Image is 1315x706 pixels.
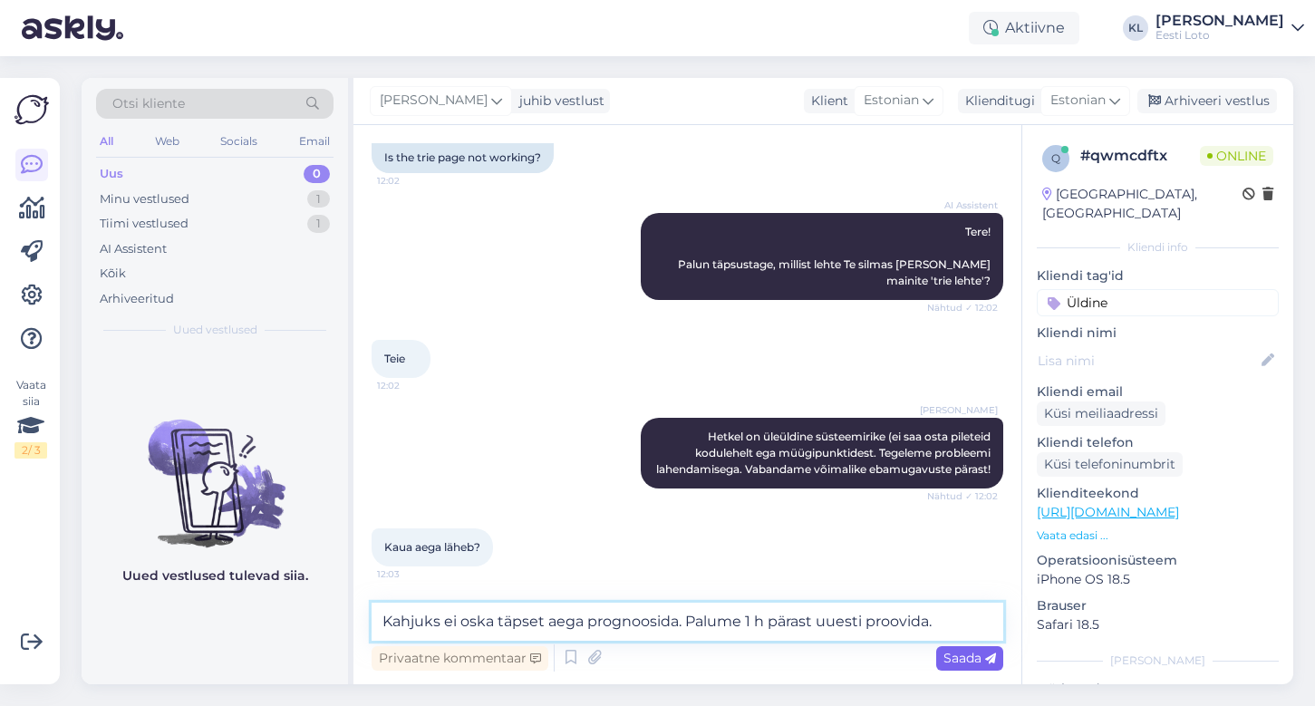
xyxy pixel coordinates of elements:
p: iPhone OS 18.5 [1037,570,1279,589]
span: Nähtud ✓ 12:02 [927,489,998,503]
p: Vaata edasi ... [1037,527,1279,544]
div: Arhiveeri vestlus [1137,89,1277,113]
div: Uus [100,165,123,183]
div: [PERSON_NAME] [1037,653,1279,669]
p: Uued vestlused tulevad siia. [122,566,308,585]
div: All [96,130,117,153]
span: Uued vestlused [173,322,257,338]
span: 12:03 [377,567,445,581]
span: [PERSON_NAME] [380,91,488,111]
span: Kaua aega läheb? [384,540,480,554]
div: Tiimi vestlused [100,215,189,233]
div: Küsi meiliaadressi [1037,401,1165,426]
div: Privaatne kommentaar [372,646,548,671]
div: Klienditugi [958,92,1035,111]
p: Safari 18.5 [1037,615,1279,634]
input: Lisa tag [1037,289,1279,316]
div: 2 / 3 [15,442,47,459]
p: Operatsioonisüsteem [1037,551,1279,570]
span: 12:02 [377,379,445,392]
div: Küsi telefoninumbrit [1037,452,1183,477]
p: Kliendi nimi [1037,324,1279,343]
span: [PERSON_NAME] [920,403,998,417]
a: [PERSON_NAME]Eesti Loto [1155,14,1304,43]
p: Kliendi tag'id [1037,266,1279,285]
span: Otsi kliente [112,94,185,113]
div: Klient [804,92,848,111]
p: Kliendi telefon [1037,433,1279,452]
div: 0 [304,165,330,183]
div: Is the trie page not working? [372,142,554,173]
img: Askly Logo [15,92,49,127]
a: [URL][DOMAIN_NAME] [1037,504,1179,520]
div: # qwmcdftx [1080,145,1200,167]
p: Kliendi email [1037,382,1279,401]
div: AI Assistent [100,240,167,258]
div: KL [1123,15,1148,41]
span: Online [1200,146,1273,166]
span: Estonian [1050,91,1106,111]
div: 1 [307,190,330,208]
input: Lisa nimi [1038,351,1258,371]
div: Arhiveeritud [100,290,174,308]
span: Saada [943,650,996,666]
span: Teie [384,352,405,365]
div: juhib vestlust [512,92,604,111]
span: Hetkel on üleüldine süsteemirike (ei saa osta pileteid kodulehelt ega müügipunktidest. Tegeleme p... [656,430,993,476]
div: Minu vestlused [100,190,189,208]
div: [PERSON_NAME] [1155,14,1284,28]
div: [GEOGRAPHIC_DATA], [GEOGRAPHIC_DATA] [1042,185,1242,223]
img: No chats [82,387,348,550]
p: Brauser [1037,596,1279,615]
div: Socials [217,130,261,153]
p: Klienditeekond [1037,484,1279,503]
span: AI Assistent [930,198,998,212]
span: q [1051,151,1060,165]
div: Vaata siia [15,377,47,459]
div: Email [295,130,334,153]
div: 1 [307,215,330,233]
p: Märkmed [1037,680,1279,699]
div: Aktiivne [969,12,1079,44]
div: Kliendi info [1037,239,1279,256]
span: Nähtud ✓ 12:02 [927,301,998,314]
span: 12:02 [377,174,445,188]
textarea: Kahjuks ei oska täpset aega prognoosida. Palume 1 h pärast uuesti proovida. [372,603,1003,641]
div: Kõik [100,265,126,283]
div: Web [151,130,183,153]
div: Eesti Loto [1155,28,1284,43]
span: Estonian [864,91,919,111]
